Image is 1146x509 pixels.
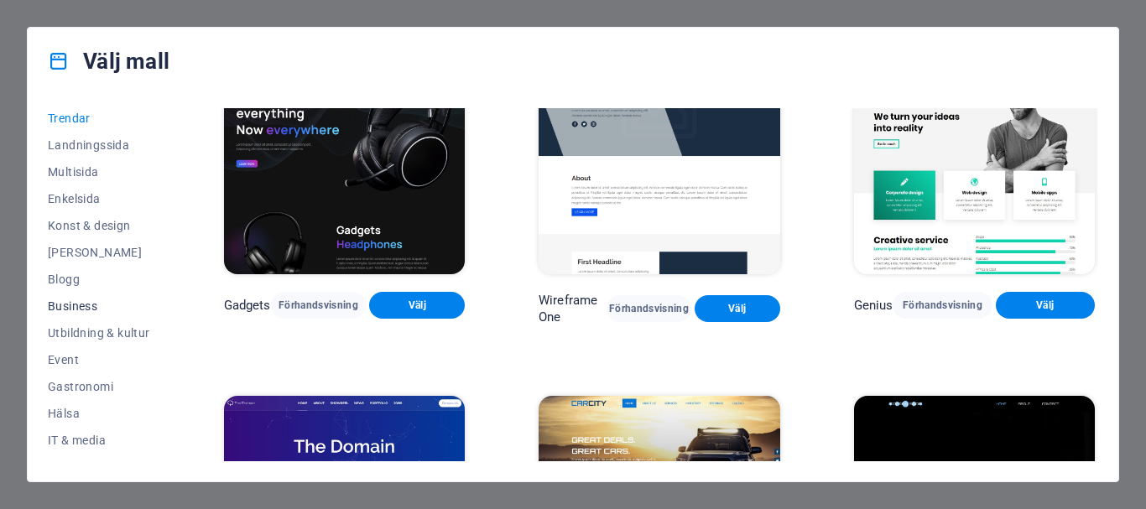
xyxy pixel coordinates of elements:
button: Juridik & finans [48,454,150,480]
button: Välj [996,292,1095,319]
span: Landningssida [48,138,150,152]
span: Event [48,353,150,366]
span: Välj [383,299,451,312]
p: Gadgets [224,297,271,314]
span: Konst & design [48,219,150,232]
span: Blogg [48,273,150,286]
button: Event [48,346,150,373]
button: Gastronomi [48,373,150,400]
p: Wireframe One [539,292,607,325]
button: Hälsa [48,400,150,427]
button: Förhandsvisning [271,292,367,319]
button: IT & media [48,427,150,454]
span: Juridik & finans [48,460,150,474]
button: Business [48,293,150,319]
span: Förhandsvisning [284,299,353,312]
button: Välj [369,292,465,319]
button: Enkelsida [48,185,150,212]
button: Landningssida [48,132,150,158]
button: Blogg [48,266,150,293]
button: [PERSON_NAME] [48,239,150,266]
button: Multisida [48,158,150,185]
h4: Välj mall [48,48,169,75]
span: Förhandsvisning [620,302,678,315]
span: Business [48,299,150,313]
p: Genius [854,297,893,314]
span: Utbildning & kultur [48,326,150,340]
span: IT & media [48,434,150,447]
img: Genius [854,53,1095,275]
span: Välj [1009,299,1081,312]
span: [PERSON_NAME] [48,246,150,259]
span: Multisida [48,165,150,179]
img: Gadgets [224,53,465,275]
span: Trendar [48,112,150,125]
span: Gastronomi [48,380,150,393]
button: Utbildning & kultur [48,319,150,346]
button: Trendar [48,105,150,132]
button: Konst & design [48,212,150,239]
button: Välj [695,295,779,322]
img: Wireframe One [539,53,779,275]
span: Välj [708,302,766,315]
span: Hälsa [48,407,150,420]
button: Förhandsvisning [893,292,992,319]
span: Förhandsvisning [906,299,978,312]
span: Enkelsida [48,192,150,205]
button: Förhandsvisning [607,295,691,322]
